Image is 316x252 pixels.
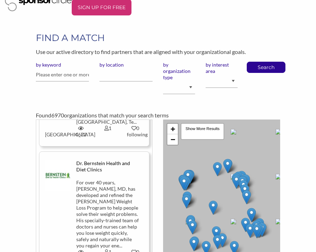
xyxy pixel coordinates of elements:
div: Show More Results [181,123,224,140]
a: Zoom out [167,134,178,145]
div: [GEOGRAPHIC_DATA] [40,125,67,138]
h1: FIND A MATCH [36,32,280,44]
label: by keyword [36,62,89,68]
div: 1 [94,125,122,131]
label: by location [99,62,153,68]
img: ehniozs5emrbtce1qsxy [45,160,71,191]
div: Found organizations that match your search terms [36,111,280,120]
div: 4672 [67,125,95,138]
div: 0 following [127,125,144,138]
div: Dr. Bernstein Health and Diet Clinics [76,160,140,173]
p: SIGN UP FOR FREE [75,2,129,13]
p: Use our active directory to find partners that are aligned with your organizational goals. [36,47,280,56]
label: by interest area [206,62,238,74]
div: For over 40 years, [PERSON_NAME], MD, has developed and refined the [PERSON_NAME] Weight Loss Pro... [76,179,140,249]
label: by organization type [163,62,195,81]
a: Zoom in [167,124,178,134]
button: Search [254,62,278,73]
input: Please enter one or more keywords [36,68,89,82]
span: 6970 [51,112,64,118]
